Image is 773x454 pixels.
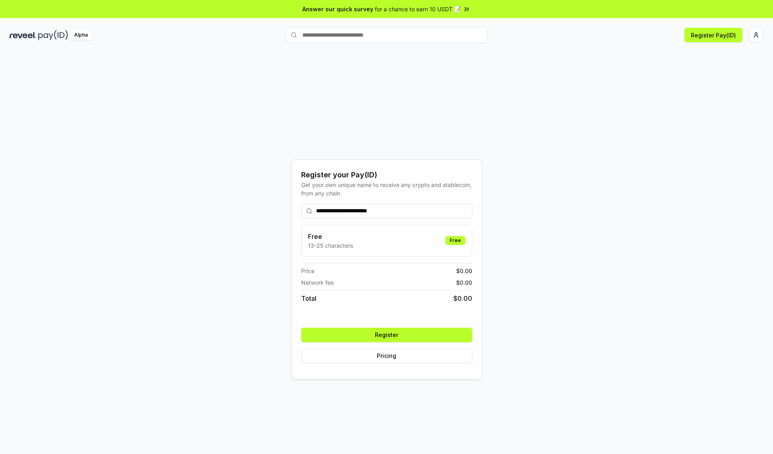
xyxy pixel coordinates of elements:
[308,232,353,241] h3: Free
[301,328,472,342] button: Register
[301,169,472,181] div: Register your Pay(ID)
[301,294,316,303] span: Total
[301,181,472,197] div: Get your own unique name to receive any crypto and stablecoin, from any chain
[445,236,465,245] div: Free
[301,349,472,363] button: Pricing
[302,5,373,13] span: Answer our quick survey
[684,28,742,42] button: Register Pay(ID)
[453,294,472,303] span: $ 0.00
[301,267,314,275] span: Price
[375,5,461,13] span: for a chance to earn 10 USDT 📝
[70,30,92,40] div: Alpha
[38,30,68,40] img: pay_id
[10,30,37,40] img: reveel_dark
[301,278,334,287] span: Network fee
[456,267,472,275] span: $ 0.00
[456,278,472,287] span: $ 0.00
[308,241,353,250] p: 13-25 characters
